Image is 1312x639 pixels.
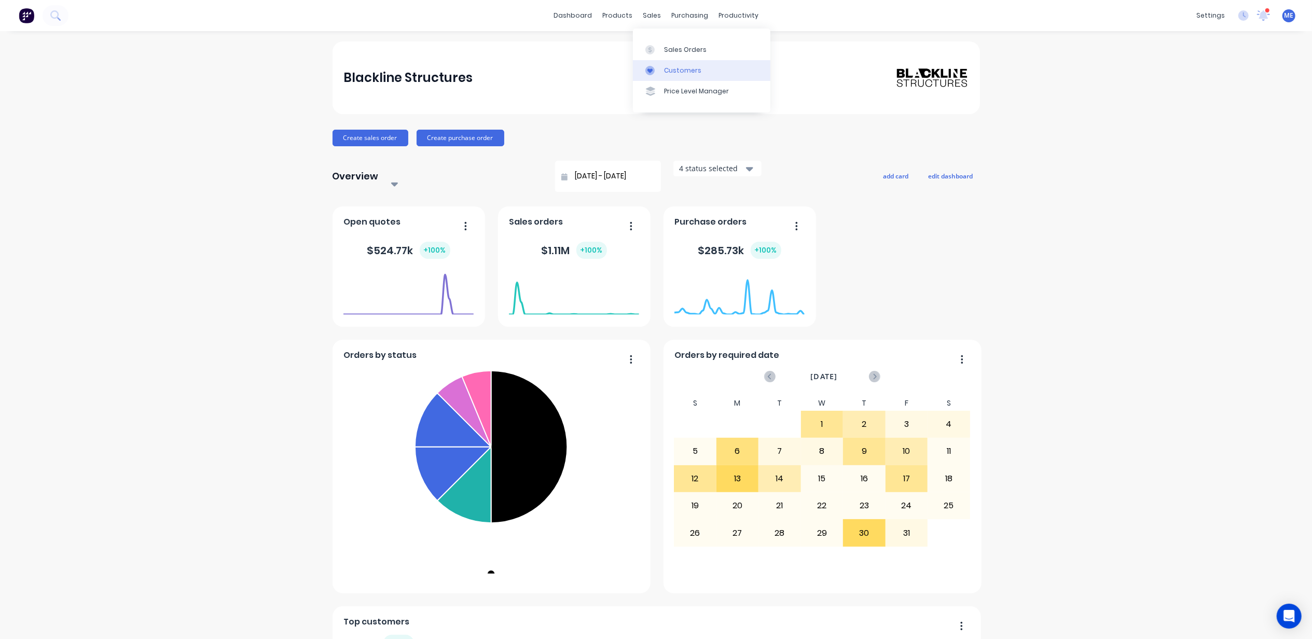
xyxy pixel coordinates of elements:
[417,130,504,146] button: Create purchase order
[509,216,563,228] span: Sales orders
[928,411,970,437] div: 4
[922,169,980,183] button: edit dashboard
[886,493,928,519] div: 24
[638,8,666,23] div: sales
[758,396,801,411] div: T
[717,438,758,464] div: 6
[877,169,916,183] button: add card
[664,87,729,96] div: Price Level Manager
[548,8,597,23] a: dashboard
[343,216,400,228] span: Open quotes
[19,8,34,23] img: Factory
[844,438,885,464] div: 9
[367,242,450,259] div: $ 524.77k
[664,45,707,54] div: Sales Orders
[1191,8,1230,23] div: settings
[802,520,843,546] div: 29
[886,396,928,411] div: F
[633,60,770,81] a: Customers
[674,520,716,546] div: 26
[802,466,843,492] div: 15
[343,67,473,88] div: Blackline Structures
[810,371,837,382] span: [DATE]
[717,493,758,519] div: 20
[333,130,408,146] button: Create sales order
[333,166,379,187] div: Overview
[674,493,716,519] div: 19
[802,411,843,437] div: 1
[886,520,928,546] div: 31
[1277,604,1302,629] div: Open Intercom Messenger
[674,396,716,411] div: S
[844,520,885,546] div: 30
[420,242,450,259] div: + 100 %
[886,438,928,464] div: 10
[801,396,844,411] div: W
[390,174,478,185] div: Select...
[713,8,764,23] div: productivity
[679,163,744,174] div: 4 status selected
[928,438,970,464] div: 11
[698,242,781,259] div: $ 285.73k
[751,242,781,259] div: + 100 %
[802,438,843,464] div: 8
[597,8,638,23] div: products
[802,493,843,519] div: 22
[717,466,758,492] div: 13
[674,438,716,464] div: 5
[886,411,928,437] div: 3
[844,411,885,437] div: 2
[666,8,713,23] div: purchasing
[928,396,970,411] div: S
[759,466,800,492] div: 14
[674,216,747,228] span: Purchase orders
[896,67,969,88] img: Blackline Structures
[886,466,928,492] div: 17
[664,66,701,75] div: Customers
[542,242,607,259] div: $ 1.11M
[844,466,885,492] div: 16
[717,520,758,546] div: 27
[633,81,770,102] a: Price Level Manager
[716,396,759,411] div: M
[576,242,607,259] div: + 100 %
[759,520,800,546] div: 28
[674,466,716,492] div: 12
[759,493,800,519] div: 21
[843,396,886,411] div: T
[759,438,800,464] div: 7
[633,39,770,60] a: Sales Orders
[928,466,970,492] div: 18
[1285,11,1294,20] span: ME
[844,493,885,519] div: 23
[673,161,762,176] button: 4 status selected
[928,493,970,519] div: 25
[674,349,779,362] span: Orders by required date
[343,616,409,628] span: Top customers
